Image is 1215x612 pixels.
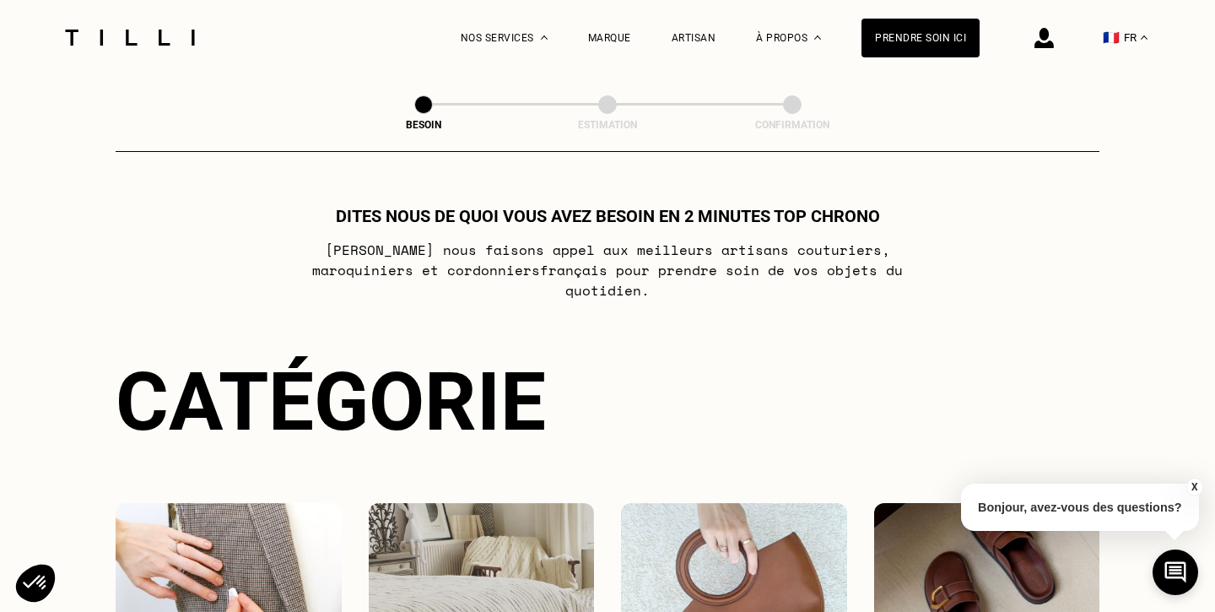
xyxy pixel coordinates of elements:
[708,119,877,131] div: Confirmation
[273,240,942,301] p: [PERSON_NAME] nous faisons appel aux meilleurs artisans couturiers , maroquiniers et cordonniers ...
[59,30,201,46] img: Logo du service de couturière Tilli
[814,35,821,40] img: Menu déroulant à propos
[116,355,1099,449] div: Catégorie
[1141,35,1147,40] img: menu déroulant
[336,206,880,226] h1: Dites nous de quoi vous avez besoin en 2 minutes top chrono
[541,35,548,40] img: Menu déroulant
[672,32,716,44] a: Artisan
[1034,28,1054,48] img: icône connexion
[588,32,631,44] a: Marque
[861,19,980,57] a: Prendre soin ici
[339,119,508,131] div: Besoin
[1103,30,1120,46] span: 🇫🇷
[1185,478,1202,496] button: X
[961,484,1199,531] p: Bonjour, avez-vous des questions?
[523,119,692,131] div: Estimation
